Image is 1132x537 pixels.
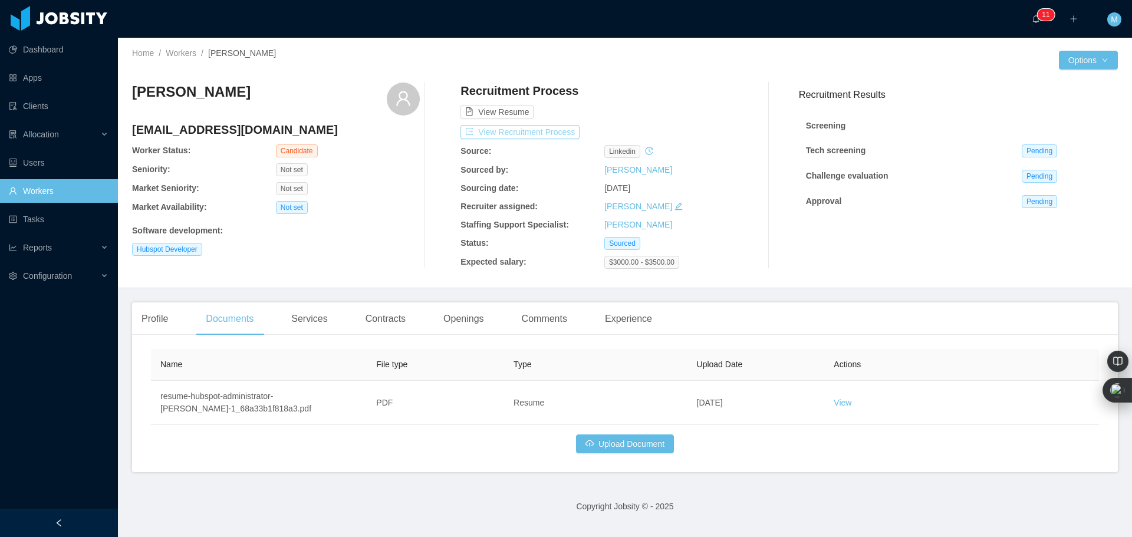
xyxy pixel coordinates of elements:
button: icon: file-textView Resume [460,105,534,119]
td: PDF [367,381,504,425]
span: Resume [514,398,544,407]
a: [PERSON_NAME] [604,202,672,211]
footer: Copyright Jobsity © - 2025 [118,486,1132,527]
i: icon: setting [9,272,17,280]
span: Hubspot Developer [132,243,202,256]
h3: Recruitment Results [799,87,1118,102]
i: icon: user [395,90,412,107]
button: icon: exportView Recruitment Process [460,125,580,139]
span: Pending [1022,195,1057,208]
h4: [EMAIL_ADDRESS][DOMAIN_NAME] [132,121,420,138]
i: icon: edit [674,202,683,210]
span: Name [160,360,182,369]
a: icon: appstoreApps [9,66,108,90]
div: Comments [512,302,577,335]
span: linkedin [604,145,640,158]
h3: [PERSON_NAME] [132,83,251,101]
span: Not set [276,182,308,195]
a: icon: auditClients [9,94,108,118]
span: / [201,48,203,58]
a: icon: exportView Recruitment Process [460,127,580,137]
b: Market Seniority: [132,183,199,193]
i: icon: bell [1032,15,1040,23]
i: icon: line-chart [9,243,17,252]
a: Home [132,48,154,58]
a: icon: userWorkers [9,179,108,203]
b: Recruiter assigned: [460,202,538,211]
span: Configuration [23,271,72,281]
span: [DATE] [697,398,723,407]
a: View [834,398,851,407]
div: Services [282,302,337,335]
i: icon: solution [9,130,17,139]
span: Allocation [23,130,59,139]
span: / [159,48,161,58]
a: [PERSON_NAME] [604,220,672,229]
a: icon: file-textView Resume [460,107,534,117]
i: icon: history [645,147,653,155]
span: M [1111,12,1118,27]
span: Reports [23,243,52,252]
b: Seniority: [132,164,170,174]
strong: Tech screening [806,146,866,155]
b: Expected salary: [460,257,526,266]
b: Sourced by: [460,165,508,174]
span: Actions [834,360,861,369]
span: Sourced [604,237,640,250]
b: Worker Status: [132,146,190,155]
strong: Approval [806,196,842,206]
b: Sourcing date: [460,183,518,193]
span: Not set [276,163,308,176]
span: Pending [1022,170,1057,183]
div: Experience [595,302,662,335]
span: $3000.00 - $3500.00 [604,256,679,269]
b: Market Availability: [132,202,207,212]
div: Documents [196,302,263,335]
a: [PERSON_NAME] [604,165,672,174]
div: Openings [434,302,493,335]
button: icon: cloud-uploadUpload Document [576,434,674,453]
strong: Screening [806,121,846,130]
p: 1 [1042,9,1046,21]
td: resume-hubspot-administrator-[PERSON_NAME]-1_68a33b1f818a3.pdf [151,381,367,425]
a: icon: pie-chartDashboard [9,38,108,61]
a: icon: profileTasks [9,207,108,231]
b: Source: [460,146,491,156]
div: Profile [132,302,177,335]
span: File type [376,360,407,369]
p: 1 [1046,9,1050,21]
span: Type [514,360,531,369]
a: icon: robotUsers [9,151,108,174]
span: Not set [276,201,308,214]
span: [PERSON_NAME] [208,48,276,58]
strong: Challenge evaluation [806,171,889,180]
b: Software development : [132,226,223,235]
sup: 11 [1037,9,1054,21]
span: [DATE] [604,183,630,193]
b: Status: [460,238,488,248]
div: Contracts [356,302,415,335]
i: icon: plus [1070,15,1078,23]
a: Workers [166,48,196,58]
span: Candidate [276,144,318,157]
span: Upload Date [697,360,743,369]
span: Pending [1022,144,1057,157]
button: Optionsicon: down [1059,51,1118,70]
b: Staffing Support Specialist: [460,220,569,229]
